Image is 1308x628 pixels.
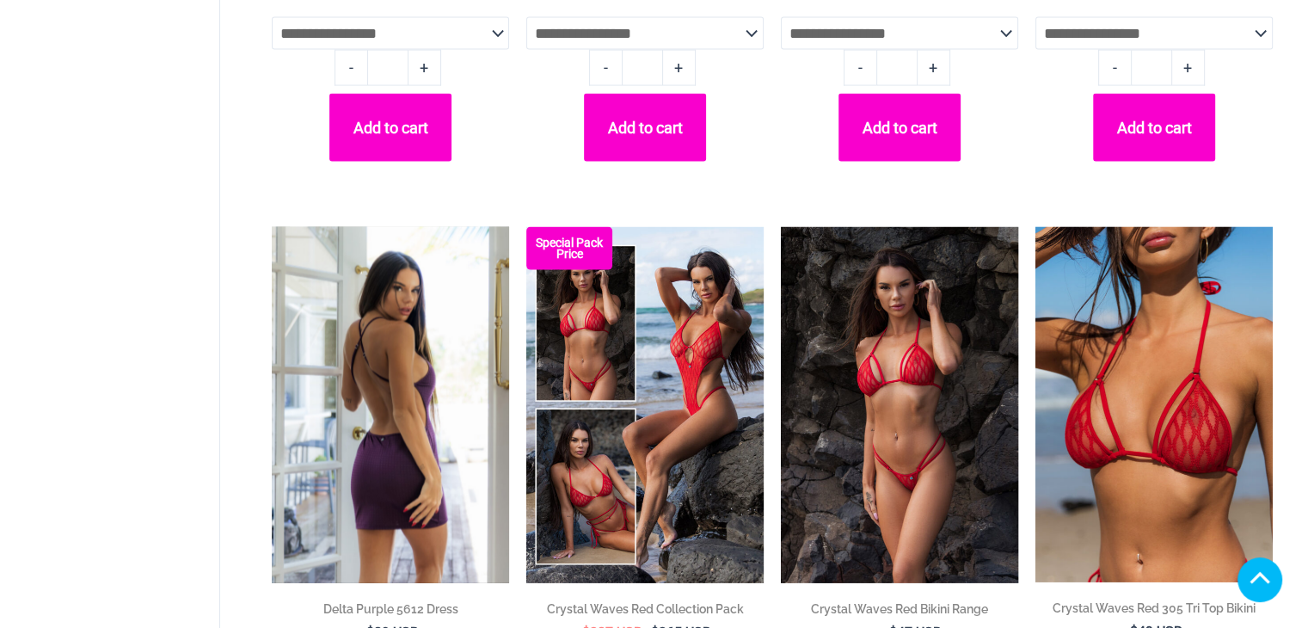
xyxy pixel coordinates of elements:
[838,94,961,162] button: Add to cart
[526,600,764,624] a: Crystal Waves Red Collection Pack
[1035,600,1273,617] h2: Crystal Waves Red 305 Tri Top Bikini
[1093,94,1215,162] button: Add to cart
[663,50,696,86] a: +
[526,237,612,260] b: Special Pack Price
[1035,227,1273,582] img: Crystal Waves 305 Tri Top 01
[367,50,408,86] input: Product quantity
[1131,50,1171,86] input: Product quantity
[1035,600,1273,623] a: Crystal Waves Red 305 Tri Top Bikini
[329,94,451,162] button: Add to cart
[584,94,706,162] button: Add to cart
[1098,50,1131,86] a: -
[781,600,1018,618] h2: Crystal Waves Red Bikini Range
[272,600,509,618] h2: Delta Purple 5612 Dress
[876,50,917,86] input: Product quantity
[918,50,950,86] a: +
[526,227,764,583] img: Collection Pack
[272,600,509,624] a: Delta Purple 5612 Dress
[526,227,764,583] a: Collection Pack Crystal Waves 305 Tri Top 4149 Thong 01Crystal Waves 305 Tri Top 4149 Thong 01
[526,600,764,618] h2: Crystal Waves Red Collection Pack
[1172,50,1205,86] a: +
[335,50,367,86] a: -
[272,227,509,583] a: Delta Purple 5612 Dress 01Delta Purple 5612 Dress 03Delta Purple 5612 Dress 03
[781,227,1018,583] a: Crystal Waves 305 Tri Top 4149 Thong 02Crystal Waves 305 Tri Top 4149 Thong 01Crystal Waves 305 T...
[781,600,1018,624] a: Crystal Waves Red Bikini Range
[408,50,441,86] a: +
[781,227,1018,583] img: Crystal Waves 305 Tri Top 4149 Thong 02
[1035,227,1273,582] a: Crystal Waves 305 Tri Top 01Crystal Waves 305 Tri Top 4149 Thong 04Crystal Waves 305 Tri Top 4149...
[622,50,662,86] input: Product quantity
[272,227,509,583] img: Delta Purple 5612 Dress 03
[589,50,622,86] a: -
[844,50,876,86] a: -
